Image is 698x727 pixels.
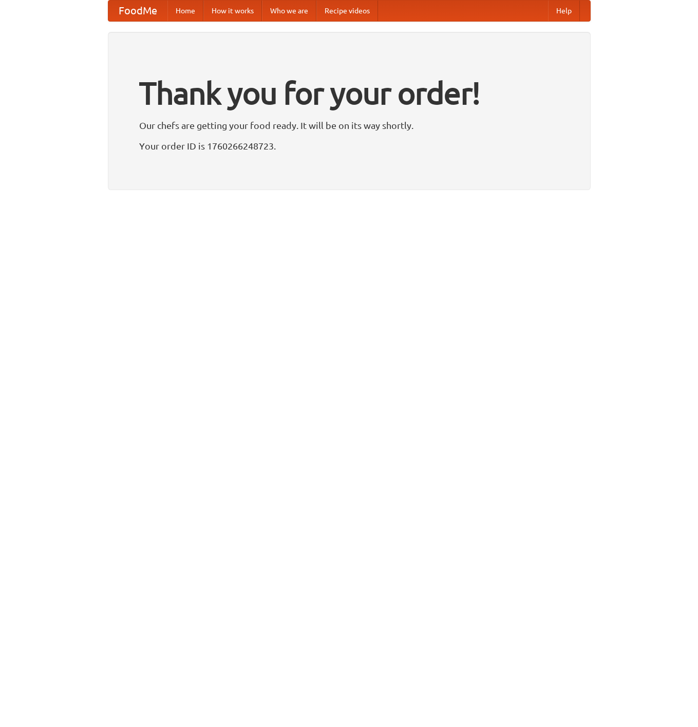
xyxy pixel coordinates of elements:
p: Your order ID is 1760266248723. [139,138,559,154]
h1: Thank you for your order! [139,68,559,118]
a: Help [548,1,580,21]
a: Recipe videos [316,1,378,21]
a: Who we are [262,1,316,21]
a: How it works [203,1,262,21]
a: Home [167,1,203,21]
a: FoodMe [108,1,167,21]
p: Our chefs are getting your food ready. It will be on its way shortly. [139,118,559,133]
